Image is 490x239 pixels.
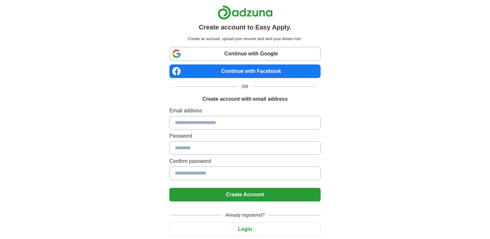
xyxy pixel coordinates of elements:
[238,83,252,90] span: OR
[202,95,288,103] h1: Create account with email address
[169,188,321,201] button: Create Account
[169,47,321,61] a: Continue with Google
[222,212,268,219] span: Already registered?
[169,64,321,78] a: Continue with Facebook
[199,22,291,32] h1: Create account to Easy Apply.
[169,107,321,115] label: Email address
[169,157,321,165] label: Confirm password
[169,132,321,140] label: Password
[171,36,319,42] p: Create an account, upload your resume and land your dream role.
[218,5,273,20] img: Adzuna logo
[169,222,321,236] button: Login
[169,226,321,232] a: Login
